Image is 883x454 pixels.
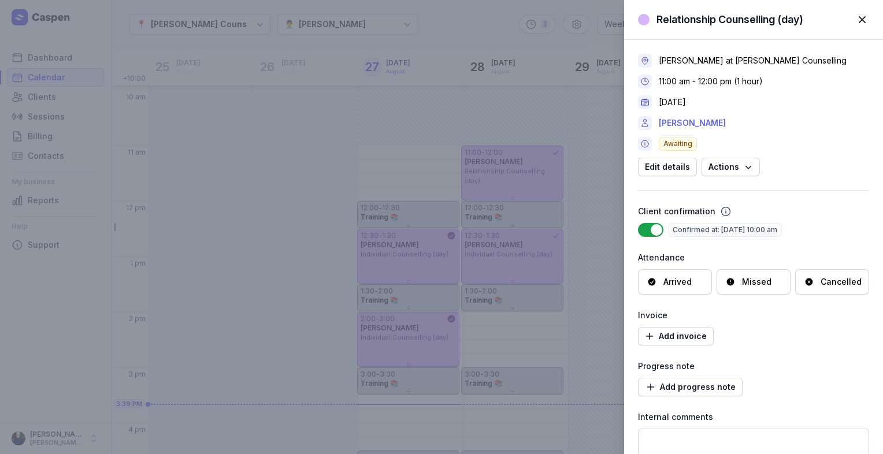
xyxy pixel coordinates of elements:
div: [PERSON_NAME] at [PERSON_NAME] Counselling [659,55,847,66]
div: Invoice [638,308,869,322]
button: Edit details [638,158,697,176]
span: Awaiting [659,137,697,151]
div: Arrived [663,276,692,288]
span: Confirmed at: [DATE] 10:00 am [668,223,782,237]
div: 11:00 am - 12:00 pm (1 hour) [659,76,763,87]
div: Internal comments [638,410,869,424]
span: Add invoice [645,329,707,343]
div: [DATE] [659,96,686,108]
div: Progress note [638,359,869,373]
div: Cancelled [821,276,862,288]
div: Client confirmation [638,204,715,218]
span: Add progress note [645,380,736,394]
div: Missed [742,276,771,288]
button: Actions [702,158,760,176]
a: [PERSON_NAME] [659,116,726,130]
span: Actions [708,160,753,174]
div: Relationship Counselling (day) [656,13,803,27]
div: Attendance [638,251,869,265]
span: Edit details [645,160,690,174]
